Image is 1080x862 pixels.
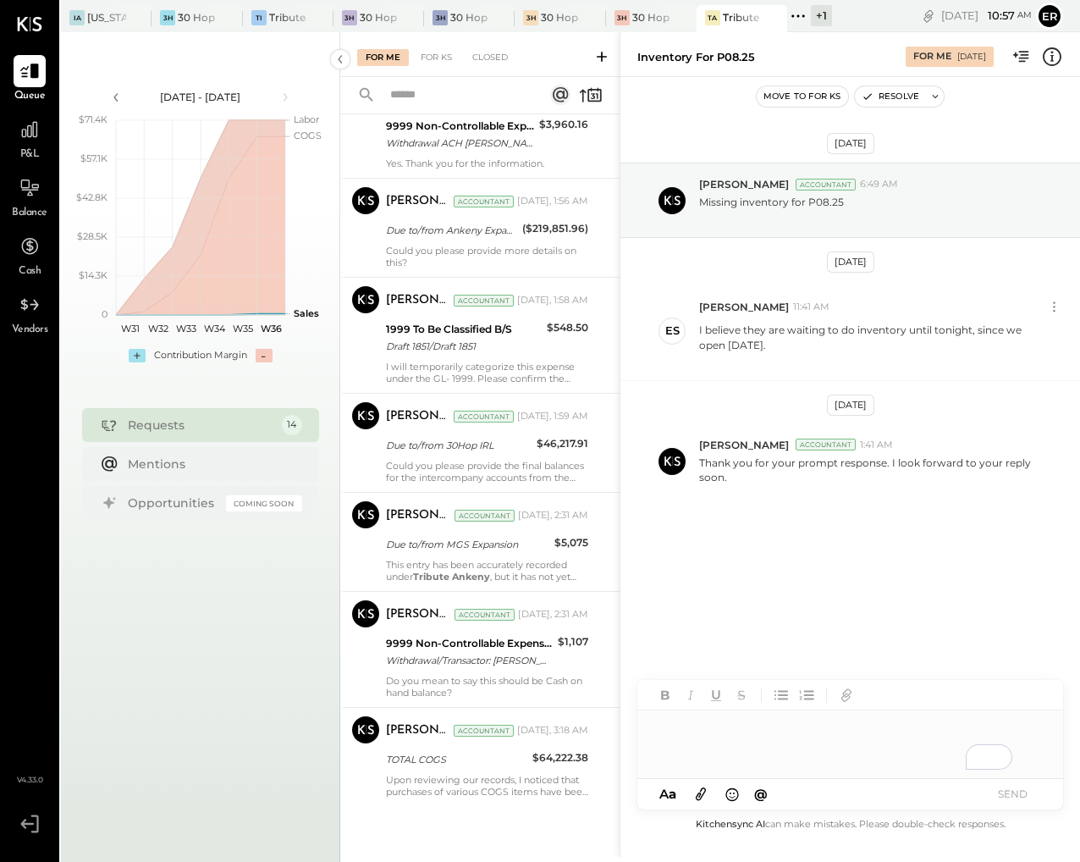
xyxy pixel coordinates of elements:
div: [PERSON_NAME] [386,292,450,309]
div: 30 Hop [PERSON_NAME] Summit [541,10,580,25]
button: Strikethrough [730,684,752,706]
button: SEND [978,782,1046,805]
div: Accountant [796,179,856,191]
div: Do you mean to say this should be Cash on hand balance? [386,675,588,699]
text: W34 [204,323,226,334]
div: Withdrawal/Transactor: [PERSON_NAME] BLU Withdrawal/Transactor: [PERSON_NAME] [386,652,553,669]
div: ($219,851.96) [522,220,588,237]
text: W33 [176,323,196,334]
button: Bold [654,684,676,706]
button: Move to for ks [757,86,848,107]
div: + [129,349,146,362]
button: Unordered List [770,684,792,706]
span: Queue [14,89,46,104]
div: 30 Hop IRL [632,10,671,25]
div: Mentions [128,456,294,472]
p: I believe they are waiting to do inventory until tonight, since we open [DATE]. [699,323,1048,366]
div: Accountant [455,510,515,522]
div: $3,960.16 [539,116,588,133]
strong: Tribute Ankeny [413,571,490,583]
text: W36 [260,323,281,334]
span: 1:41 AM [860,439,893,452]
div: 30 Hop [GEOGRAPHIC_DATA] [178,10,217,25]
div: Accountant [454,196,514,207]
div: [PERSON_NAME] [386,507,451,524]
a: Cash [1,230,58,279]
text: $28.5K [77,230,107,242]
div: copy link [920,7,937,25]
div: Closed [464,49,516,66]
text: COGS [294,130,322,141]
div: [US_STATE] Athletic Club [87,10,126,25]
button: Er [1036,3,1063,30]
div: For Me [357,49,409,66]
div: Due to/from 30Hop IRL [386,437,532,454]
span: a [669,786,676,802]
div: ES [665,323,680,339]
text: Sales [294,307,319,319]
div: [PERSON_NAME] [386,722,450,739]
div: 1999 To Be Classified B/S [386,321,542,338]
div: 3H [523,10,538,25]
div: This entry has been accurately recorded under , but it has not yet been recorded under . Would yo... [386,559,588,583]
div: [DATE], 1:56 AM [517,195,588,208]
button: Resolve [855,86,926,107]
div: Draft 1851/Draft 1851 [386,338,542,355]
div: [PERSON_NAME] [386,408,450,425]
div: $5,075 [554,534,588,551]
div: $548.50 [547,319,588,336]
span: [PERSON_NAME] [699,300,789,314]
div: [DATE] [957,51,986,63]
a: Vendors [1,289,58,338]
text: 0 [102,308,107,320]
span: @ [754,786,768,802]
div: [DATE], 1:59 AM [517,410,588,423]
p: Upon reviewing our records, I noticed that purchases of various COGS items have been made over th... [386,774,588,798]
span: [PERSON_NAME] [699,177,789,191]
div: [DATE] [941,8,1032,24]
div: For Me [913,50,951,64]
div: 9999 Non-Controllable Expenses:Other Income and Expenses:To Be Classified P&L [386,118,534,135]
div: [PERSON_NAME] [386,193,450,210]
span: [PERSON_NAME] [699,438,789,452]
div: Due to/from MGS Expansion [386,536,549,553]
a: Queue [1,55,58,104]
div: For KS [412,49,460,66]
div: Tribute Ankeny [723,10,762,25]
div: Inventory for P08.25 [637,49,755,65]
text: W31 [120,323,139,334]
div: [DATE] [827,395,874,416]
p: Thank you for your prompt response. I look forward to your reply soon. [699,456,1048,484]
div: [DATE], 1:58 AM [517,294,588,307]
span: Vendors [12,323,48,338]
span: Balance [12,206,47,221]
p: Missing inventory for P08.25 [699,195,844,224]
span: 6:49 AM [860,178,898,191]
div: To enrich screen reader interactions, please activate Accessibility in Grammarly extension settings [637,710,1063,778]
text: W32 [148,323,168,334]
div: I will temporarily categorize this expense under the GL- 1999. Please confirm the nature of the e... [386,361,588,384]
div: Tribute IRL [269,10,308,25]
div: Due to/from Ankeny Expansion [386,222,517,239]
div: Accountant [796,439,856,450]
div: Accountant [455,609,515,621]
div: [DATE] - [DATE] [129,90,273,104]
div: $1,107 [558,633,588,650]
div: [DATE], 2:31 AM [518,509,588,522]
div: [DATE], 3:18 AM [517,724,588,738]
div: $64,222.38 [532,749,588,766]
div: Could you please provide the final balances for the intercompany accounts from the previous bookk... [386,460,588,483]
div: - [256,349,273,362]
div: 3H [342,10,357,25]
div: [PERSON_NAME] [386,606,451,623]
div: 30 Hop Ankeny [360,10,399,25]
div: Accountant [454,411,514,423]
div: Accountant [454,725,514,737]
span: P&L [20,147,40,163]
button: Aa [654,785,681,804]
text: $42.8K [76,191,107,203]
div: Accountant [454,295,514,307]
div: TA [705,10,720,25]
text: $71.4K [79,113,107,125]
button: Italic [680,684,702,706]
